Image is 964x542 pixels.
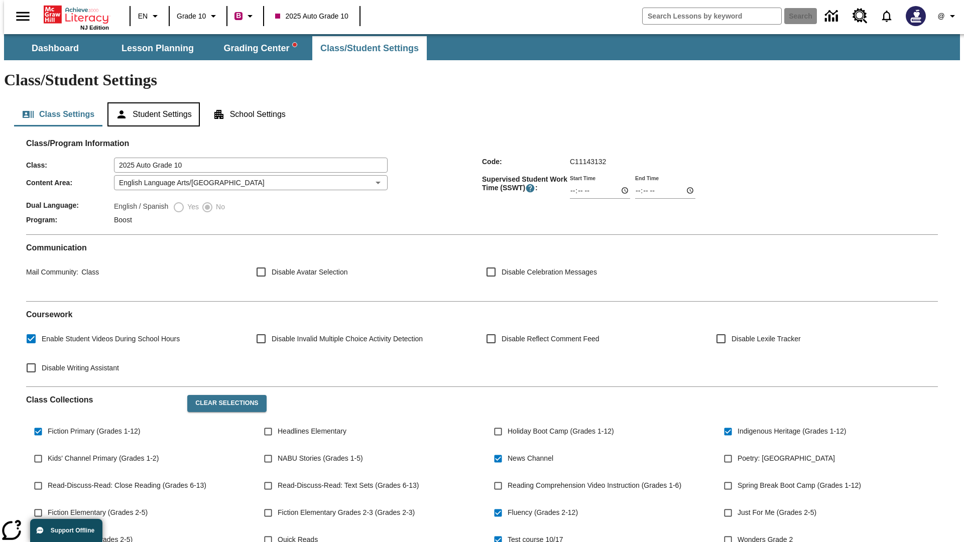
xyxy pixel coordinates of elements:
[732,334,801,344] span: Disable Lexile Tracker
[26,161,114,169] span: Class :
[570,174,595,182] label: Start Time
[525,183,535,193] button: Supervised Student Work Time is the timeframe when students can take LevelSet and when lessons ar...
[32,43,79,54] span: Dashboard
[508,480,681,491] span: Reading Comprehension Video Instruction (Grades 1-6)
[278,507,415,518] span: Fiction Elementary Grades 2-3 (Grades 2-3)
[107,36,208,60] button: Lesson Planning
[26,243,938,293] div: Communication
[14,102,950,126] div: Class/Student Settings
[26,395,179,404] h2: Class Collections
[293,43,297,47] svg: writing assistant alert
[643,8,781,24] input: search field
[635,174,659,182] label: End Time
[48,507,148,518] span: Fiction Elementary (Grades 2-5)
[482,158,570,166] span: Code :
[138,11,148,22] span: EN
[122,43,194,54] span: Lesson Planning
[78,268,99,276] span: Class
[173,7,223,25] button: Grade: Grade 10, Select a grade
[177,11,206,22] span: Grade 10
[502,267,597,278] span: Disable Celebration Messages
[44,5,109,25] a: Home
[906,6,926,26] img: Avatar
[502,334,599,344] span: Disable Reflect Comment Feed
[114,201,168,213] label: English / Spanish
[738,480,861,491] span: Spring Break Boot Camp (Grades 1-12)
[26,139,938,148] h2: Class/Program Information
[48,480,206,491] span: Read-Discuss-Read: Close Reading (Grades 6-13)
[44,4,109,31] div: Home
[187,395,266,412] button: Clear Selections
[275,11,348,22] span: 2025 Auto Grade 10
[42,363,119,373] span: Disable Writing Assistant
[932,7,964,25] button: Profile/Settings
[278,426,346,437] span: Headlines Elementary
[114,216,132,224] span: Boost
[230,7,260,25] button: Boost Class color is violet red. Change class color
[570,158,606,166] span: C11143132
[900,3,932,29] button: Select a new avatar
[185,202,199,212] span: Yes
[134,7,166,25] button: Language: EN, Select a language
[4,71,960,89] h1: Class/Student Settings
[80,25,109,31] span: NJ Edition
[114,175,388,190] div: English Language Arts/[GEOGRAPHIC_DATA]
[847,3,874,30] a: Resource Center, Will open in new tab
[272,334,423,344] span: Disable Invalid Multiple Choice Activity Detection
[26,149,938,226] div: Class/Program Information
[937,11,944,22] span: @
[819,3,847,30] a: Data Center
[213,202,225,212] span: No
[51,527,94,534] span: Support Offline
[320,43,419,54] span: Class/Student Settings
[42,334,180,344] span: Enable Student Videos During School Hours
[26,310,938,378] div: Coursework
[205,102,294,126] button: School Settings
[278,480,419,491] span: Read-Discuss-Read: Text Sets (Grades 6-13)
[874,3,900,29] a: Notifications
[48,453,159,464] span: Kids' Channel Primary (Grades 1-2)
[223,43,296,54] span: Grading Center
[508,453,553,464] span: News Channel
[14,102,102,126] button: Class Settings
[272,267,348,278] span: Disable Avatar Selection
[508,507,578,518] span: Fluency (Grades 2-12)
[312,36,427,60] button: Class/Student Settings
[26,179,114,187] span: Content Area :
[210,36,310,60] button: Grading Center
[26,268,78,276] span: Mail Community :
[26,310,938,319] h2: Course work
[508,426,614,437] span: Holiday Boot Camp (Grades 1-12)
[4,34,960,60] div: SubNavbar
[4,36,428,60] div: SubNavbar
[5,36,105,60] button: Dashboard
[8,2,38,31] button: Open side menu
[114,158,388,173] input: Class
[26,243,938,252] h2: Communication
[26,216,114,224] span: Program :
[107,102,199,126] button: Student Settings
[738,426,846,437] span: Indigenous Heritage (Grades 1-12)
[738,453,835,464] span: Poetry: [GEOGRAPHIC_DATA]
[236,10,241,22] span: B
[738,507,816,518] span: Just For Me (Grades 2-5)
[48,426,140,437] span: Fiction Primary (Grades 1-12)
[482,175,570,193] span: Supervised Student Work Time (SSWT) :
[278,453,363,464] span: NABU Stories (Grades 1-5)
[30,519,102,542] button: Support Offline
[26,201,114,209] span: Dual Language :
